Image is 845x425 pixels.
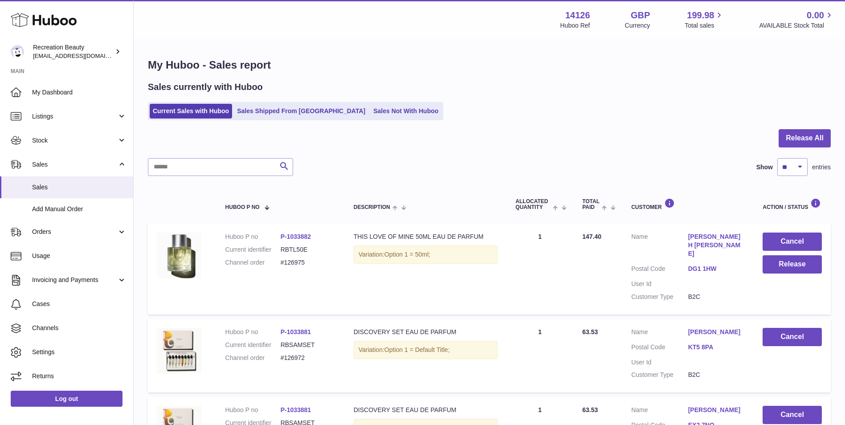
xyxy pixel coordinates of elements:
[32,112,117,121] span: Listings
[32,228,117,236] span: Orders
[763,198,822,210] div: Action / Status
[631,233,688,260] dt: Name
[32,372,127,380] span: Returns
[779,129,831,147] button: Release All
[582,328,598,335] span: 63.53
[384,251,430,258] span: Option 1 = 50ml;
[225,341,281,349] dt: Current identifier
[631,406,688,417] dt: Name
[631,198,745,210] div: Customer
[688,265,745,273] a: DG1 1HW
[685,21,724,30] span: Total sales
[225,258,281,267] dt: Channel order
[506,319,573,393] td: 1
[32,136,117,145] span: Stock
[354,233,498,241] div: THIS LOVE OF MINE 50ML EAU DE PARFUM
[354,406,498,414] div: DISCOVERY SET EAU DE PARFUM
[688,343,745,351] a: KT5 8PA
[631,328,688,339] dt: Name
[32,252,127,260] span: Usage
[281,341,336,349] dd: RBSAMSET
[763,328,822,346] button: Cancel
[32,160,117,169] span: Sales
[281,354,336,362] dd: #126972
[157,233,201,278] img: Thisloveofmine50mledp.jpg
[281,328,311,335] a: P-1033881
[32,300,127,308] span: Cases
[759,21,834,30] span: AVAILABLE Stock Total
[148,81,263,93] h2: Sales currently with Huboo
[763,406,822,424] button: Cancel
[150,104,232,119] a: Current Sales with Huboo
[281,406,311,413] a: P-1033881
[560,21,590,30] div: Huboo Ref
[281,258,336,267] dd: #126975
[354,341,498,359] div: Variation:
[763,233,822,251] button: Cancel
[225,354,281,362] dt: Channel order
[506,224,573,314] td: 1
[157,328,201,374] img: ANWD_12ML.jpg
[32,88,127,97] span: My Dashboard
[384,346,450,353] span: Option 1 = Default Title;
[33,43,113,60] div: Recreation Beauty
[32,183,127,192] span: Sales
[225,406,281,414] dt: Huboo P no
[32,205,127,213] span: Add Manual Order
[32,276,117,284] span: Invoicing and Payments
[582,406,598,413] span: 63.53
[688,328,745,336] a: [PERSON_NAME]
[688,293,745,301] dd: B2C
[685,9,724,30] a: 199.98 Total sales
[234,104,368,119] a: Sales Shipped From [GEOGRAPHIC_DATA]
[32,324,127,332] span: Channels
[354,328,498,336] div: DISCOVERY SET EAU DE PARFUM
[688,371,745,379] dd: B2C
[582,199,600,210] span: Total paid
[225,328,281,336] dt: Huboo P no
[631,343,688,354] dt: Postal Code
[148,58,831,72] h1: My Huboo - Sales report
[11,391,122,407] a: Log out
[225,245,281,254] dt: Current identifier
[354,204,390,210] span: Description
[631,371,688,379] dt: Customer Type
[281,245,336,254] dd: RBTL50E
[631,358,688,367] dt: User Id
[281,233,311,240] a: P-1033882
[565,9,590,21] strong: 14126
[32,348,127,356] span: Settings
[225,204,260,210] span: Huboo P no
[688,406,745,414] a: [PERSON_NAME]
[759,9,834,30] a: 0.00 AVAILABLE Stock Total
[11,45,24,58] img: barney@recreationbeauty.com
[631,9,650,21] strong: GBP
[631,293,688,301] dt: Customer Type
[625,21,650,30] div: Currency
[763,255,822,274] button: Release
[756,163,773,172] label: Show
[812,163,831,172] span: entries
[582,233,601,240] span: 147.40
[687,9,714,21] span: 199.98
[807,9,824,21] span: 0.00
[225,233,281,241] dt: Huboo P no
[33,52,131,59] span: [EMAIL_ADDRESS][DOMAIN_NAME]
[631,265,688,275] dt: Postal Code
[631,280,688,288] dt: User Id
[515,199,550,210] span: ALLOCATED Quantity
[354,245,498,264] div: Variation:
[370,104,441,119] a: Sales Not With Huboo
[688,233,745,258] a: [PERSON_NAME] H [PERSON_NAME]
